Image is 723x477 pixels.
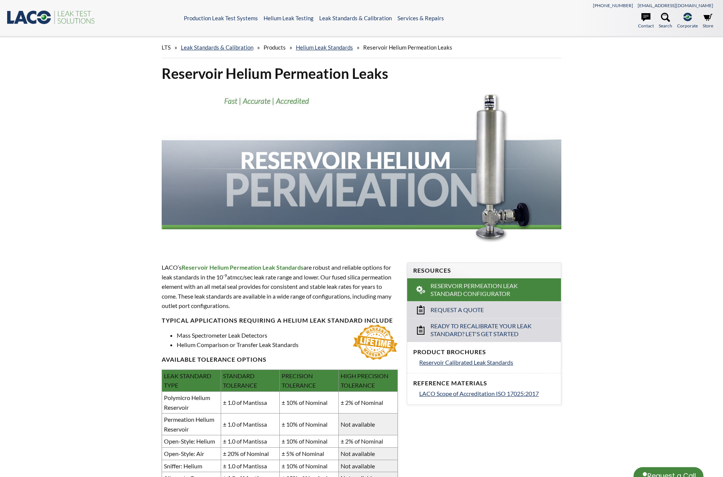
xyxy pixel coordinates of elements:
[162,414,221,435] td: Permeation Helium Reservoir
[339,435,398,448] td: ± 2% of Nominal
[430,322,539,338] span: Ready to Recalibrate Your Leak Standard? Let's Get Started
[363,44,452,51] span: Reservoir Helium Permeation Leaks
[339,392,398,414] td: ± 2% of Nominal
[177,340,398,350] li: Helium Comparison or Transfer Leak Standards
[221,435,280,448] td: ± 1.0 of Mantissa
[638,13,654,29] a: Contact
[419,359,513,366] span: Reservoir Calibrated Leak Standards
[419,390,539,397] span: LACO Scope of Accreditation ISO 17025:2017
[407,278,561,302] a: Reservoir Permeation Leak Standard Configurator
[162,448,221,460] td: Open-Style: Air
[282,372,316,389] span: PRECISION TOLERANCE
[264,15,314,21] a: Helium Leak Testing
[184,15,258,21] a: Production Leak Test Systems
[280,414,339,435] td: ± 10% of Nominal
[162,392,221,414] td: Polymicro Helium Reservoir
[164,372,211,389] span: LEAK STANDARD TYPE
[413,267,555,275] h4: Resources
[162,317,398,325] h4: Typical applications requiring a helium leak standard include
[339,460,398,472] td: Not available
[593,3,633,8] a: [PHONE_NUMBER]
[339,448,398,460] td: Not available
[264,44,286,51] span: Products
[280,448,339,460] td: ± 5% of Nominal
[223,372,257,389] span: STANDARD TOLERANCE
[280,460,339,472] td: ± 10% of Nominal
[341,372,388,389] span: HIGH PRECISION TOLERANCE
[413,348,555,356] h4: Product Brochures
[407,301,561,318] a: Request a Quote
[339,414,398,435] td: Not available
[162,89,562,248] img: Reservoir Helium Permeation
[221,414,280,435] td: ± 1.0 of Mantissa
[319,15,392,21] a: Leak Standards & Calibration
[407,318,561,342] a: Ready to Recalibrate Your Leak Standard? Let's Get Started
[430,282,539,298] span: Reservoir Permeation Leak Standard Configurator
[419,358,555,367] a: Reservoir Calibrated Leak Standards
[162,460,221,472] td: Sniffer: Helium
[280,392,339,414] td: ± 10% of Nominal
[413,379,555,387] h4: Reference Materials
[162,435,221,448] td: Open-Style: Helium
[181,44,253,51] a: Leak Standards & Calibration
[419,389,555,399] a: LACO Scope of Accreditation ISO 17025:2017
[162,64,562,83] h1: Reservoir Helium Permeation Leaks
[162,37,562,58] div: » » » »
[162,356,398,364] h4: available Tolerance options
[353,325,398,360] img: Lifetime-Warranty.png
[223,273,227,278] sup: -9
[280,435,339,448] td: ± 10% of Nominal
[162,263,398,311] p: LACO’s are robust and reliable options for leak standards in the 10 atmcc/sec leak rate range and...
[182,264,303,271] strong: Reservoir Helium Permeation Leak Standards
[677,22,698,29] span: Corporate
[430,306,484,314] span: Request a Quote
[703,13,713,29] a: Store
[296,44,353,51] a: Helium Leak Standards
[659,13,672,29] a: Search
[221,448,280,460] td: ± 20% of Nominal
[397,15,444,21] a: Services & Repairs
[221,392,280,414] td: ± 1.0 of Mantissa
[221,460,280,472] td: ± 1.0 of Mantissa
[638,3,713,8] a: [EMAIL_ADDRESS][DOMAIN_NAME]
[162,44,171,51] span: LTS
[177,331,398,340] li: Mass Spectrometer Leak Detectors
